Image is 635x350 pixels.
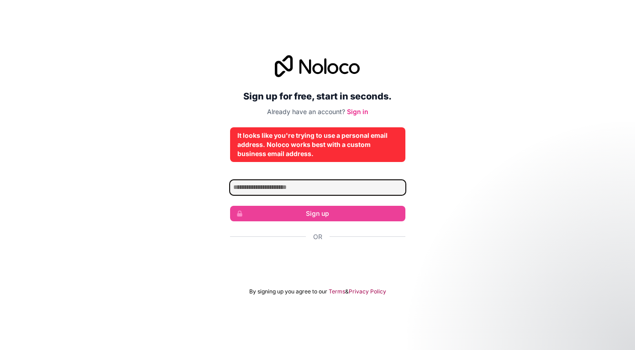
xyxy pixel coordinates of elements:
[267,108,345,115] span: Already have an account?
[329,288,345,295] a: Terms
[230,206,405,221] button: Sign up
[349,288,386,295] a: Privacy Policy
[226,251,410,272] iframe: Google 계정으로 로그인 버튼
[249,288,327,295] span: By signing up you agree to our
[452,282,635,345] iframe: Intercom notifications message
[237,131,398,158] div: It looks like you're trying to use a personal email address. Noloco works best with a custom busi...
[230,88,405,104] h2: Sign up for free, start in seconds.
[345,288,349,295] span: &
[230,180,405,195] input: Email address
[347,108,368,115] a: Sign in
[313,232,322,241] span: Or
